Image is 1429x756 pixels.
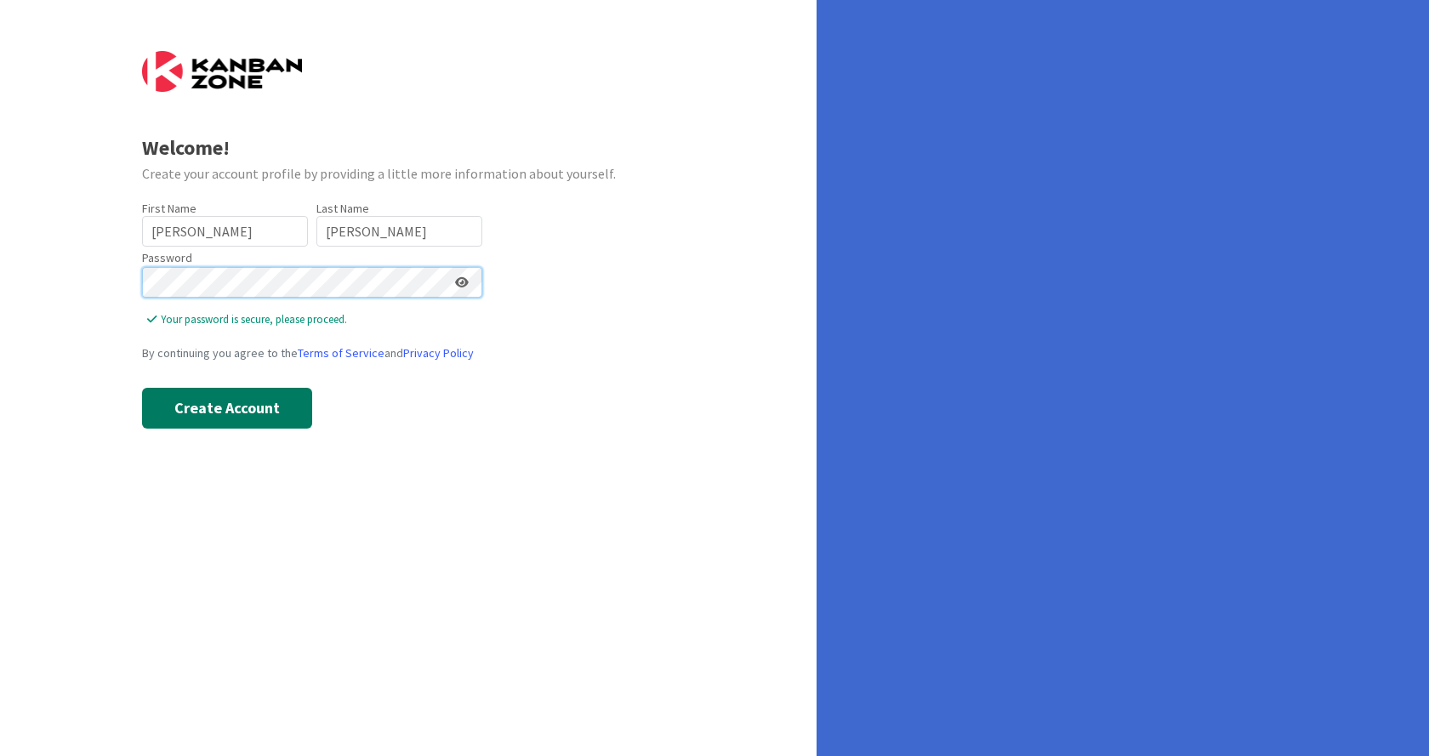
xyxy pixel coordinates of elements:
[147,311,482,328] span: Your password is secure, please proceed.
[298,345,384,361] a: Terms of Service
[142,163,675,184] div: Create your account profile by providing a little more information about yourself.
[142,201,196,216] label: First Name
[142,344,675,362] div: By continuing you agree to the and
[403,345,474,361] a: Privacy Policy
[316,201,369,216] label: Last Name
[142,388,312,429] button: Create Account
[142,249,192,267] label: Password
[142,133,675,163] div: Welcome!
[142,51,302,92] img: Kanban Zone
